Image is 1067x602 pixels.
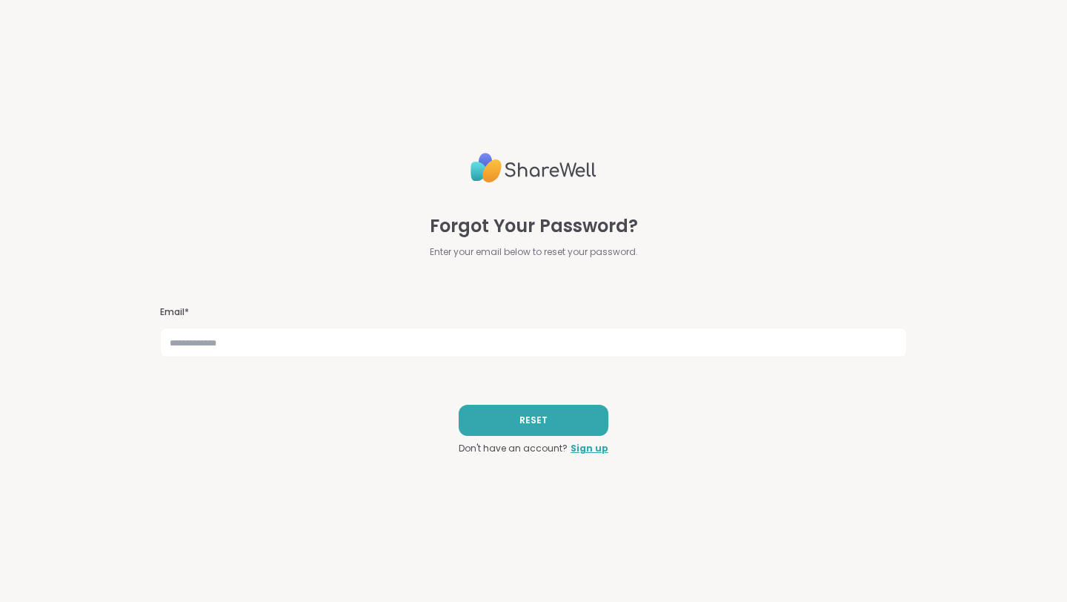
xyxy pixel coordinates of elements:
[459,442,568,455] span: Don't have an account?
[160,306,907,319] h3: Email*
[571,442,608,455] a: Sign up
[430,245,638,259] span: Enter your email below to reset your password.
[519,414,548,427] span: RESET
[459,405,608,436] button: RESET
[430,213,638,239] span: Forgot Your Password?
[471,147,596,189] img: ShareWell Logo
